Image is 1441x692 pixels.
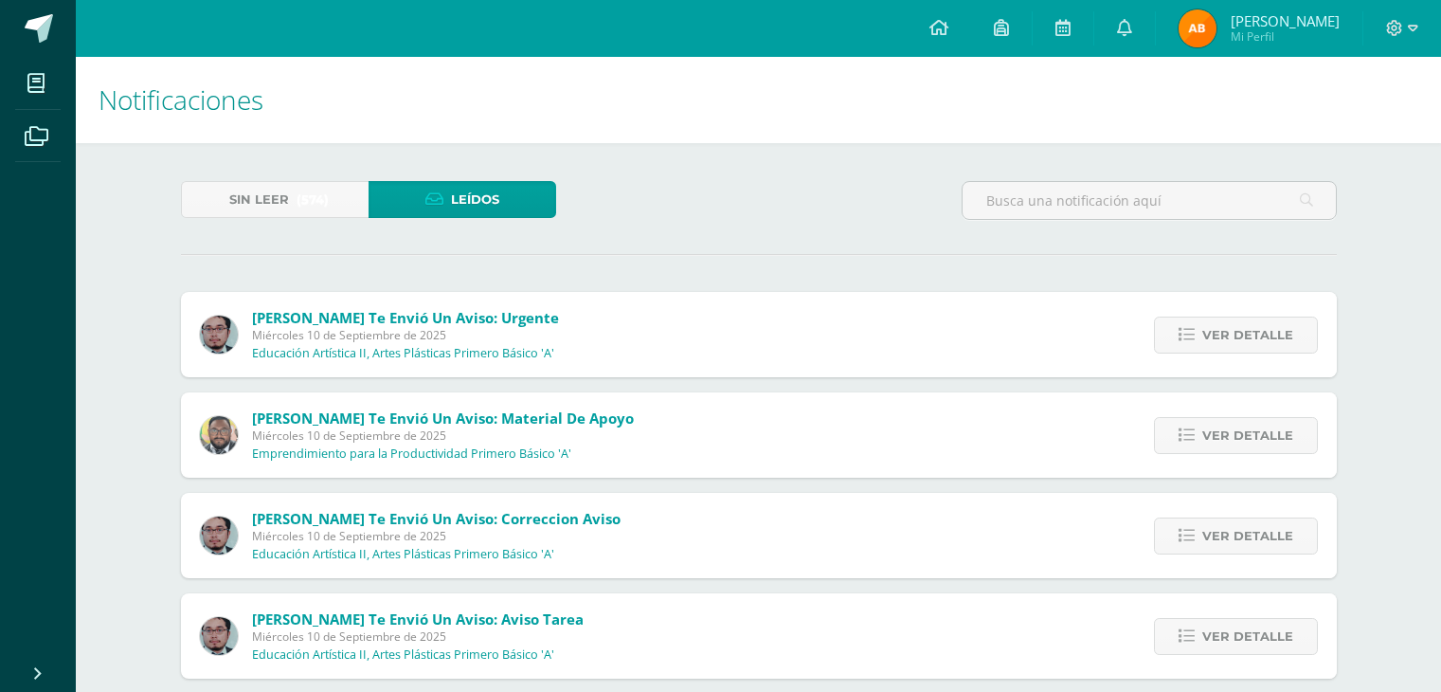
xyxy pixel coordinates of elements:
span: Mi Perfil [1231,28,1340,45]
span: Ver detalle [1202,619,1293,654]
img: 712781701cd376c1a616437b5c60ae46.png [200,416,238,454]
span: Sin leer [229,182,289,217]
span: [PERSON_NAME] te envió un aviso: Correccion Aviso [252,509,621,528]
p: Emprendimiento para la Productividad Primero Básico 'A' [252,446,571,462]
span: Miércoles 10 de Septiembre de 2025 [252,327,559,343]
p: Educación Artística II, Artes Plásticas Primero Básico 'A' [252,346,554,361]
span: Ver detalle [1202,318,1293,353]
span: [PERSON_NAME] te envió un aviso: Aviso tarea [252,610,584,628]
img: 5fac68162d5e1b6fbd390a6ac50e103d.png [200,316,238,354]
img: af3f1ce2e402b9b88cdd69c96d8e3f35.png [1179,9,1216,47]
span: [PERSON_NAME] te envió un aviso: Urgente [252,308,559,327]
span: (574) [297,182,329,217]
span: Notificaciones [99,82,263,118]
span: Leídos [451,182,499,217]
a: Sin leer(574) [181,181,369,218]
input: Busca una notificación aquí [963,182,1336,219]
span: Ver detalle [1202,418,1293,453]
p: Educación Artística II, Artes Plásticas Primero Básico 'A' [252,647,554,663]
span: Miércoles 10 de Septiembre de 2025 [252,528,621,544]
span: [PERSON_NAME] te envió un aviso: Material de apoyo [252,409,634,428]
img: 5fac68162d5e1b6fbd390a6ac50e103d.png [200,617,238,655]
span: Miércoles 10 de Septiembre de 2025 [252,628,584,645]
span: Miércoles 10 de Septiembre de 2025 [252,428,634,444]
span: Ver detalle [1202,519,1293,554]
span: [PERSON_NAME] [1231,11,1340,30]
a: Leídos [369,181,556,218]
img: 5fac68162d5e1b6fbd390a6ac50e103d.png [200,517,238,555]
p: Educación Artística II, Artes Plásticas Primero Básico 'A' [252,547,554,562]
